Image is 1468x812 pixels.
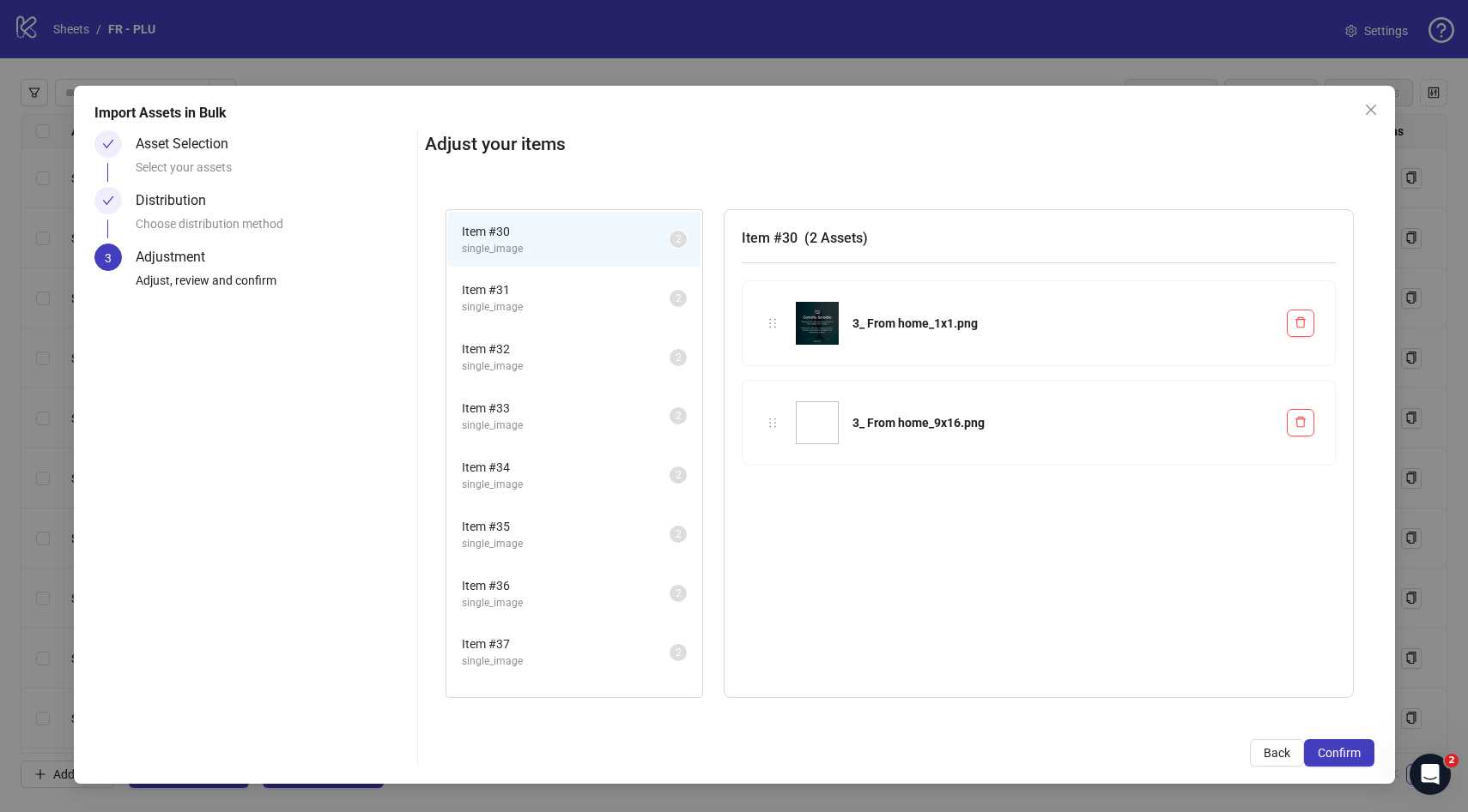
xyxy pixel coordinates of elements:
span: Item # 37 [462,635,670,653]
span: holder [767,317,779,329]
button: Back [1250,739,1304,767]
span: single_image [462,418,670,434]
sup: 2 [670,585,687,602]
span: 2 [676,233,682,245]
h3: Item # 30 [742,227,1336,249]
span: Item # 35 [462,517,670,536]
span: Item # 31 [462,280,670,299]
button: Delete [1287,310,1314,337]
div: Adjust, review and confirm [136,271,411,300]
span: 2 [676,528,682,540]
span: 2 [676,587,682,599]
span: 2 [676,469,682,481]
span: Item # 30 [462,222,670,241]
span: Item # 32 [462,340,670,358]
span: 2 [676,292,682,304]
span: Item # 33 [462,399,670,418]
div: Import Assets in Bulk [94,103,1374,123]
span: Back [1264,746,1290,760]
span: check [102,195,114,207]
span: single_image [462,536,670,552]
span: single_image [462,241,670,257]
iframe: Intercom live chat [1410,754,1451,795]
span: single_image [462,477,670,493]
span: 2 [676,410,682,422]
div: Asset Selection [136,130,242,158]
div: Adjustment [136,244,219,271]
sup: 2 [670,349,687,366]
div: Select your assets [136,158,411,187]
span: single_image [462,595,670,611]
span: 2 [1445,754,1459,767]
img: 3_ From home_9x16.png [796,401,839,444]
span: single_image [462,299,670,316]
span: Item # 38 [462,694,670,713]
sup: 2 [670,231,687,248]
span: Confirm [1318,746,1361,760]
span: Item # 34 [462,458,670,477]
img: 3_ From home_1x1.png [796,302,839,345]
div: holder [763,314,782,333]
sup: 2 [670,466,687,484]
div: 3_ From home_9x16.png [852,413,1273,432]
span: Item # 36 [462,576,670,595]
button: Delete [1287,409,1314,436]
span: single_image [462,358,670,375]
span: delete [1295,416,1307,428]
span: single_image [462,653,670,670]
div: Choose distribution method [136,214,411,244]
sup: 2 [670,290,687,307]
span: close [1364,103,1378,117]
span: 2 [676,352,682,364]
span: check [102,138,114,150]
span: 2 [676,647,682,659]
h2: Adjust your items [425,130,1374,159]
sup: 2 [670,526,687,543]
span: delete [1295,316,1307,328]
sup: 2 [670,407,687,424]
button: Confirm [1304,739,1374,767]
span: 3 [105,251,112,265]
div: 3_ From home_1x1.png [852,314,1273,333]
div: holder [763,413,782,432]
div: Distribution [136,187,220,214]
button: Close [1357,96,1385,123]
span: holder [767,417,779,429]
span: ( 2 Assets ) [804,230,868,246]
sup: 2 [670,644,687,661]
